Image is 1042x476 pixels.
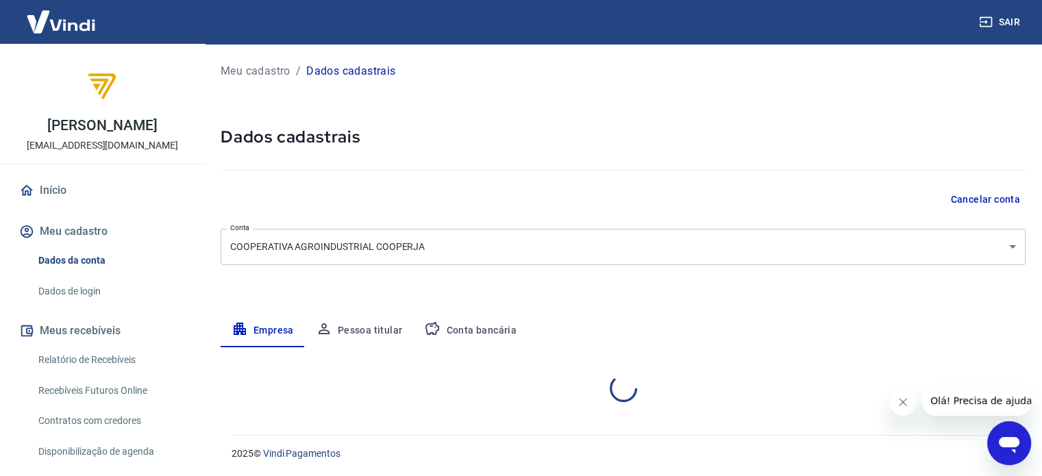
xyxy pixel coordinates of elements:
iframe: Fechar mensagem [889,388,917,416]
img: Vindi [16,1,106,42]
p: Dados cadastrais [306,63,395,79]
button: Cancelar conta [945,187,1026,212]
a: Contratos com credores [33,407,188,435]
iframe: Botão para abrir a janela de mensagens [987,421,1031,465]
button: Meus recebíveis [16,316,188,346]
div: COOPERATIVA AGROINDUSTRIAL COOPERJA [221,229,1026,265]
iframe: Mensagem da empresa [922,386,1031,416]
a: Dados de login [33,277,188,305]
button: Meu cadastro [16,216,188,247]
a: Vindi Pagamentos [263,448,340,459]
a: Dados da conta [33,247,188,275]
button: Pessoa titular [305,314,414,347]
a: Meu cadastro [221,63,290,79]
img: 68ea93ee-06ea-40a6-bb54-fb342c79ada5.jpeg [75,58,130,113]
p: 2025 © [232,447,1009,461]
h5: Dados cadastrais [221,126,1026,148]
a: Recebíveis Futuros Online [33,377,188,405]
a: Início [16,175,188,205]
span: Olá! Precisa de ajuda? [8,10,115,21]
button: Empresa [221,314,305,347]
label: Conta [230,223,249,233]
button: Sair [976,10,1026,35]
p: / [296,63,301,79]
a: Disponibilização de agenda [33,438,188,466]
button: Conta bancária [413,314,528,347]
p: [PERSON_NAME] [47,118,157,133]
p: [EMAIL_ADDRESS][DOMAIN_NAME] [27,138,178,153]
a: Relatório de Recebíveis [33,346,188,374]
